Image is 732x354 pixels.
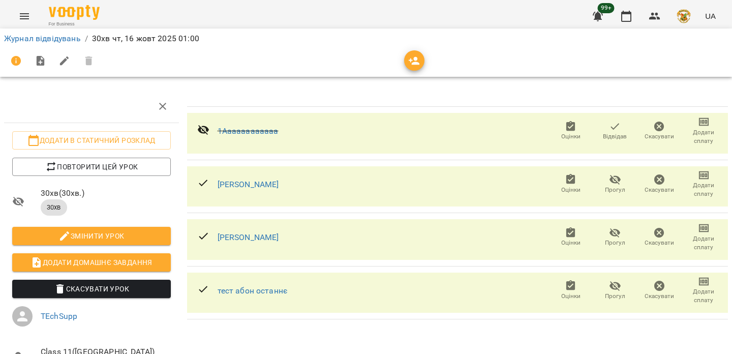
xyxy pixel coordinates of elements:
[4,33,728,45] nav: breadcrumb
[637,170,682,198] button: Скасувати
[682,117,726,145] button: Додати сплату
[677,9,691,23] img: e4fadf5fdc8e1f4c6887bfc6431a60f1.png
[548,277,593,305] button: Оцінки
[682,277,726,305] button: Додати сплату
[12,4,37,28] button: Menu
[705,11,716,21] span: UA
[561,132,581,141] span: Оцінки
[561,186,581,194] span: Оцінки
[682,223,726,252] button: Додати сплату
[688,181,720,198] span: Додати сплату
[92,33,199,45] p: 30хв чт, 16 жовт 2025 01:00
[605,292,625,301] span: Прогул
[637,277,682,305] button: Скасувати
[218,126,279,136] a: 1Aaaaaaaaaaaa
[645,186,674,194] span: Скасувати
[593,117,637,145] button: Відвідав
[49,5,100,20] img: Voopty Logo
[598,3,615,13] span: 99+
[20,230,163,242] span: Змінити урок
[20,283,163,295] span: Скасувати Урок
[218,180,279,189] a: [PERSON_NAME]
[548,223,593,252] button: Оцінки
[561,239,581,247] span: Оцінки
[593,170,637,198] button: Прогул
[12,227,171,245] button: Змінити урок
[20,161,163,173] span: Повторити цей урок
[41,187,171,199] span: 30хв ( 30 хв. )
[20,134,163,146] span: Додати в статичний розклад
[218,286,288,296] a: тест абон останнє
[593,223,637,252] button: Прогул
[85,33,88,45] li: /
[605,239,625,247] span: Прогул
[41,203,67,212] span: 30хв
[548,170,593,198] button: Оцінки
[688,234,720,252] span: Додати сплату
[701,7,720,25] button: UA
[688,128,720,145] span: Додати сплату
[12,131,171,150] button: Додати в статичний розклад
[12,280,171,298] button: Скасувати Урок
[218,232,279,242] a: [PERSON_NAME]
[548,117,593,145] button: Оцінки
[645,132,674,141] span: Скасувати
[688,287,720,305] span: Додати сплату
[605,186,625,194] span: Прогул
[645,292,674,301] span: Скасувати
[637,117,682,145] button: Скасувати
[603,132,627,141] span: Відвідав
[20,256,163,269] span: Додати домашнє завдання
[682,170,726,198] button: Додати сплату
[12,158,171,176] button: Повторити цей урок
[561,292,581,301] span: Оцінки
[637,223,682,252] button: Скасувати
[593,277,637,305] button: Прогул
[4,34,81,43] a: Журнал відвідувань
[41,311,77,321] a: TEchSupp
[49,21,100,27] span: For Business
[12,253,171,272] button: Додати домашнє завдання
[645,239,674,247] span: Скасувати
